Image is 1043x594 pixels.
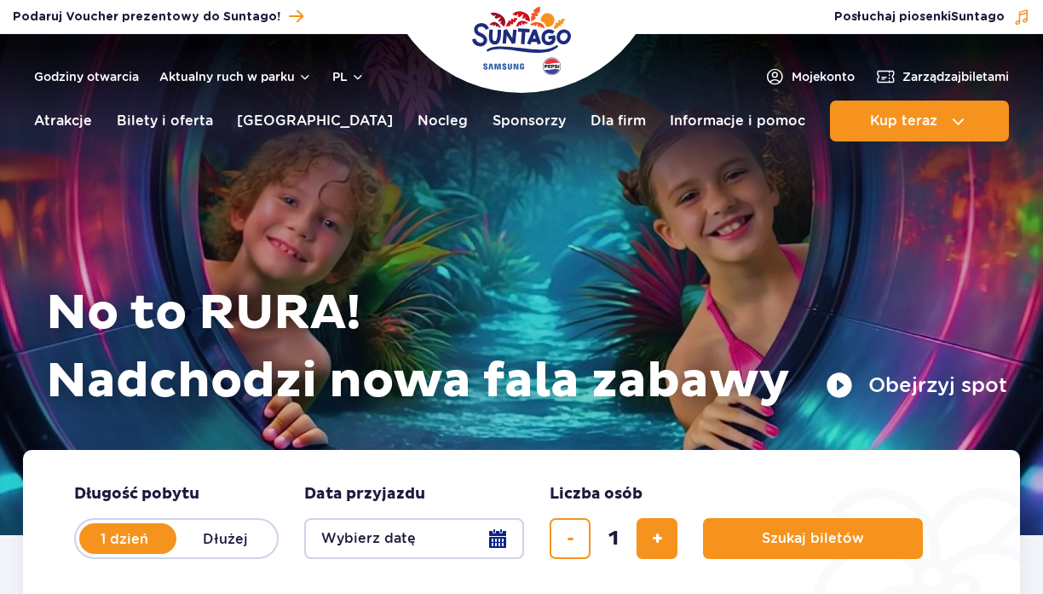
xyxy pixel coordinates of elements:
[304,518,524,559] button: Wybierz datę
[159,70,312,84] button: Aktualny ruch w parku
[762,531,864,546] span: Szukaj biletów
[834,9,1005,26] span: Posłuchaj piosenki
[74,484,199,505] span: Długość pobytu
[176,521,274,557] label: Dłużej
[418,101,468,141] a: Nocleg
[34,68,139,85] a: Godziny otwarcia
[13,5,303,28] a: Podaruj Voucher prezentowy do Suntago!
[902,68,1009,85] span: Zarządzaj biletami
[870,113,937,129] span: Kup teraz
[591,101,646,141] a: Dla firm
[237,101,393,141] a: [GEOGRAPHIC_DATA]
[792,68,855,85] span: Moje konto
[550,518,591,559] button: usuń bilet
[834,9,1030,26] button: Posłuchaj piosenkiSuntago
[550,484,643,505] span: Liczba osób
[493,101,566,141] a: Sponsorzy
[670,101,805,141] a: Informacje i pomoc
[34,101,92,141] a: Atrakcje
[117,101,213,141] a: Bilety i oferta
[830,101,1009,141] button: Kup teraz
[826,372,1007,399] button: Obejrzyj spot
[637,518,677,559] button: dodaj bilet
[46,280,1007,416] h1: No to RURA! Nadchodzi nowa fala zabawy
[13,9,280,26] span: Podaruj Voucher prezentowy do Suntago!
[875,66,1009,87] a: Zarządzajbiletami
[593,518,634,559] input: liczba biletów
[76,521,173,557] label: 1 dzień
[764,66,855,87] a: Mojekonto
[951,11,1005,23] span: Suntago
[304,484,425,505] span: Data przyjazdu
[332,68,365,85] button: pl
[23,450,1020,593] form: Planowanie wizyty w Park of Poland
[703,518,923,559] button: Szukaj biletów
